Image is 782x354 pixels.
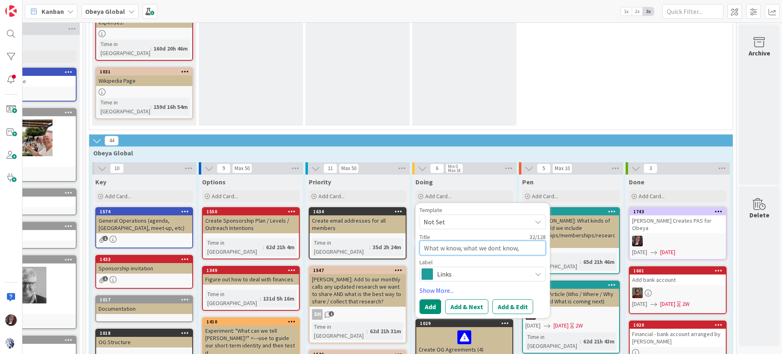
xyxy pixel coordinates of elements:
[93,149,723,157] span: Obeya Global
[217,164,231,173] span: 9
[312,322,367,340] div: Time in [GEOGRAPHIC_DATA]
[105,192,131,200] span: Add Card...
[203,267,299,274] div: 1349
[150,102,152,111] span: :
[100,257,192,262] div: 1433
[629,178,644,186] span: Done
[420,241,546,255] textarea: What w know, what we dont know,
[437,268,527,280] span: Links
[100,209,192,215] div: 1574
[203,208,299,215] div: 1550
[96,296,192,314] div: 1017Documentation
[660,300,675,308] span: [DATE]
[630,208,726,233] div: 1743[PERSON_NAME] Creates PAS for Obeya
[110,164,124,173] span: 10
[312,238,369,256] div: Time in [GEOGRAPHIC_DATA]
[630,321,726,347] div: 1020Financial - bank account arranged by [PERSON_NAME]
[96,256,192,274] div: 1433Sponsorship invitation
[448,164,458,168] div: Min 0
[100,330,192,336] div: 1018
[633,322,726,328] div: 1020
[580,337,581,346] span: :
[420,321,512,326] div: 1029
[749,210,769,220] div: Delete
[420,299,441,314] button: Add
[630,267,726,285] div: 1601Add bank account
[5,337,17,349] img: avatar
[415,178,433,186] span: Doing
[420,207,442,213] span: Template
[263,243,264,252] span: :
[523,309,619,320] div: TD
[416,320,512,327] div: 1029
[103,236,108,241] span: 1
[319,192,345,200] span: Add Card...
[554,321,569,330] span: [DATE]
[420,285,546,295] a: Show More...
[632,236,643,246] img: TD
[639,192,665,200] span: Add Card...
[95,295,193,322] a: 1017Documentation
[202,178,226,186] span: Options
[433,233,546,241] div: 32 / 128
[525,253,580,271] div: Time in [GEOGRAPHIC_DATA]
[371,243,403,252] div: 35d 2h 24m
[527,282,619,288] div: 1535
[313,209,406,215] div: 1634
[630,321,726,329] div: 1020
[96,256,192,263] div: 1433
[525,332,580,350] div: Time in [GEOGRAPHIC_DATA]
[633,209,726,215] div: 1743
[42,7,64,16] span: Kanban
[5,5,17,17] img: Visit kanbanzone.com
[96,75,192,86] div: Wikipedia Page
[323,164,337,173] span: 11
[630,208,726,215] div: 1743
[532,192,558,200] span: Add Card...
[313,268,406,273] div: 1547
[203,274,299,285] div: Figure out how to deal with finances
[96,330,192,337] div: 1018
[95,67,193,119] a: 1031Wikipedia PageTime in [GEOGRAPHIC_DATA]:159d 16h 54m
[96,208,192,233] div: 1574General Operations (agenda, [GEOGRAPHIC_DATA], meet-up, etc)
[310,208,406,215] div: 1634
[430,164,444,173] span: 6
[203,318,299,325] div: 1410
[682,300,690,308] div: 2W
[212,192,238,200] span: Add Card...
[309,178,331,186] span: Priority
[630,288,726,298] div: DR
[100,69,192,75] div: 1031
[103,276,108,281] span: 1
[96,208,192,215] div: 1574
[261,294,297,303] div: 131d 5h 16m
[329,311,334,316] span: 1
[99,40,150,58] div: Time in [GEOGRAPHIC_DATA]
[310,267,406,307] div: 1547[PERSON_NAME]: Add to our monthly calls any updated research we want to share AND what is the...
[96,337,192,347] div: OG Structure
[420,233,430,241] label: Title
[522,178,534,186] span: Pen
[632,7,643,15] span: 2x
[309,266,406,343] a: 1547[PERSON_NAME]: Add to our monthly calls any updated research we want to share AND what is the...
[369,243,371,252] span: :
[310,208,406,233] div: 1634Create email addresses for all members
[95,178,106,186] span: Key
[749,48,770,58] div: Archive
[425,192,451,200] span: Add Card...
[85,7,125,15] b: Obeya Global
[235,166,250,170] div: Max 50
[152,44,190,53] div: 160d 20h 46m
[644,164,657,173] span: 3
[96,215,192,233] div: General Operations (agenda, [GEOGRAPHIC_DATA], meet-up, etc)
[537,164,551,173] span: 5
[368,327,403,336] div: 62d 21h 31m
[492,299,533,314] button: Add & Edit
[205,290,260,308] div: Time in [GEOGRAPHIC_DATA]
[527,209,619,215] div: 1536
[630,329,726,347] div: Financial - bank account arranged by [PERSON_NAME]
[522,207,620,274] a: 1536J+T [PERSON_NAME]: What kinds of CTAs should we include (partnerships/memberships/research et...
[523,215,619,248] div: J+T [PERSON_NAME]: What kinds of CTAs should we include (partnerships/memberships/research etc.)
[632,248,647,257] span: [DATE]
[341,166,356,170] div: Max 50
